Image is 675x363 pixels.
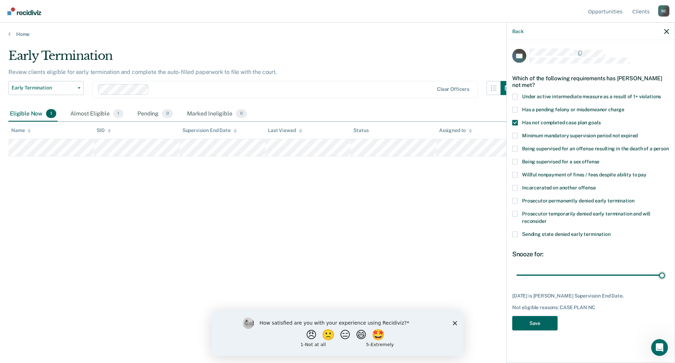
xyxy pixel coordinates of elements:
[186,106,248,122] div: Marked Ineligible
[212,311,463,356] iframe: Survey by Kim from Recidiviz
[522,198,634,203] span: Prosecutor permanently denied early termination
[8,106,58,122] div: Eligible Now
[236,109,247,118] span: 0
[512,250,669,258] div: Snooze for:
[8,49,515,69] div: Early Termination
[522,158,599,164] span: Being supervised for a sex offense
[136,106,174,122] div: Pending
[69,106,125,122] div: Almost Eligible
[7,7,41,15] img: Recidiviz
[182,127,237,133] div: Supervision End Date
[113,109,123,118] span: 1
[8,69,277,75] p: Review clients eligible for early termination and complete the auto-filled paperwork to file with...
[522,171,647,177] span: Willful nonpayment of fines / fees despite ability to pay
[522,211,650,224] span: Prosecutor temporarily denied early termination and will reconsider
[353,127,368,133] div: Status
[522,145,669,151] span: Being supervised for an offense resulting in the death of a person
[512,28,523,34] button: Back
[8,31,667,37] a: Home
[522,184,596,190] span: Incarcerated on another offense
[522,119,600,125] span: Has not completed case plan goals
[46,109,56,118] span: 1
[658,5,669,17] div: B C
[439,127,472,133] div: Assigned to
[512,305,669,311] div: Not eligible reasons: CASE PLAN NC
[162,109,173,118] span: 0
[522,132,638,138] span: Minimum mandatory supervision period not expired
[522,93,661,99] span: Under active intermediate measure as a result of 1+ violations
[97,127,111,133] div: SID
[651,339,668,356] iframe: Intercom live chat
[522,106,624,112] span: Has a pending felony or misdemeanor charge
[522,231,611,237] span: Sending state denied early termination
[268,127,302,133] div: Last Viewed
[437,86,469,92] div: Clear officers
[658,5,669,17] button: Profile dropdown button
[512,293,669,299] div: [DATE] is [PERSON_NAME] Supervision End Date.
[12,85,75,91] span: Early Termination
[512,316,558,330] button: Save
[11,127,31,133] div: Name
[512,69,669,94] div: Which of the following requirements has [PERSON_NAME] not met?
